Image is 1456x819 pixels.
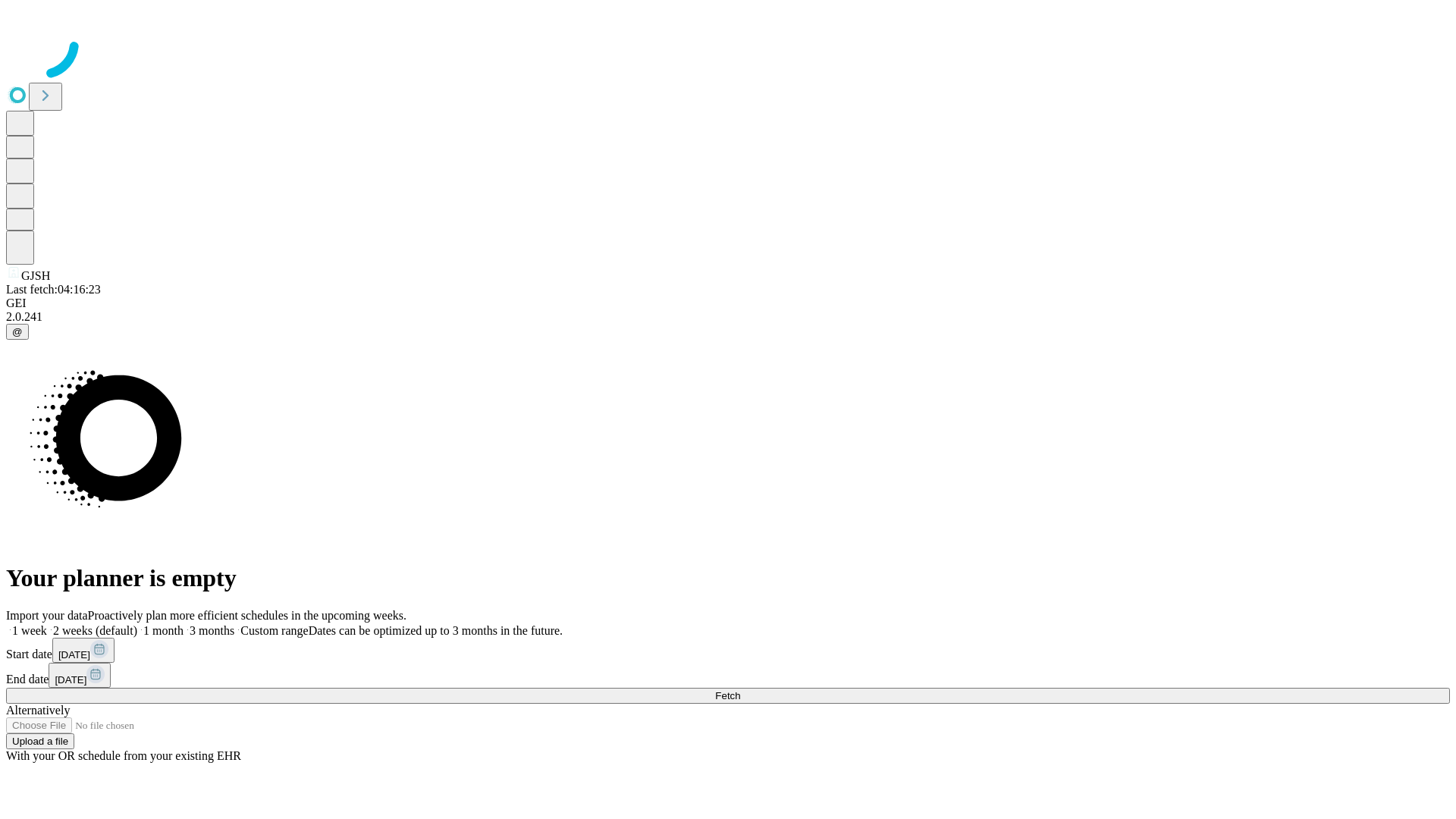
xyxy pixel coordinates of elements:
[21,269,50,282] span: GJSH
[190,624,234,637] span: 3 months
[6,688,1450,704] button: Fetch
[12,326,23,337] span: @
[143,624,184,637] span: 1 month
[6,609,88,622] span: Import your data
[88,609,406,622] span: Proactively plan more efficient schedules in the upcoming weeks.
[6,749,241,762] span: With your OR schedule from your existing EHR
[6,297,1450,310] div: GEI
[58,649,90,661] span: [DATE]
[55,674,86,686] span: [DATE]
[6,733,74,749] button: Upload a file
[6,564,1450,592] h1: Your planner is empty
[6,283,101,296] span: Last fetch: 04:16:23
[52,638,115,663] button: [DATE]
[6,704,70,717] span: Alternatively
[715,690,740,701] span: Fetch
[6,324,29,340] button: @
[6,663,1450,688] div: End date
[240,624,308,637] span: Custom range
[309,624,563,637] span: Dates can be optimized up to 3 months in the future.
[53,624,137,637] span: 2 weeks (default)
[6,310,1450,324] div: 2.0.241
[6,638,1450,663] div: Start date
[49,663,111,688] button: [DATE]
[12,624,47,637] span: 1 week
